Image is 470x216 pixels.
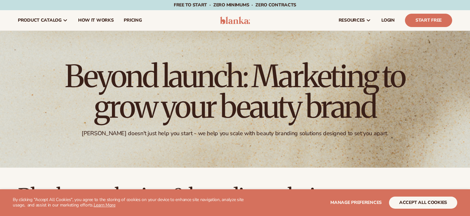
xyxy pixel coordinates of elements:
[330,197,382,209] button: Manage preferences
[82,130,388,137] div: [PERSON_NAME] doesn't just help you start - we help you scale with beauty branding solutions desi...
[174,2,296,8] span: Free to start · ZERO minimums · ZERO contracts
[334,10,376,31] a: resources
[119,10,147,31] a: pricing
[339,18,365,23] span: resources
[18,18,62,23] span: product catalog
[389,197,457,209] button: accept all cookies
[13,10,73,31] a: product catalog
[220,17,250,24] img: logo
[73,10,119,31] a: How It Works
[60,61,410,122] h1: Beyond launch: Marketing to grow your beauty brand
[381,18,395,23] span: LOGIN
[376,10,400,31] a: LOGIN
[78,18,114,23] span: How It Works
[94,202,115,208] a: Learn More
[330,199,382,206] span: Manage preferences
[405,14,452,27] a: Start Free
[13,197,250,208] p: By clicking "Accept All Cookies", you agree to the storing of cookies on your device to enhance s...
[124,18,142,23] span: pricing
